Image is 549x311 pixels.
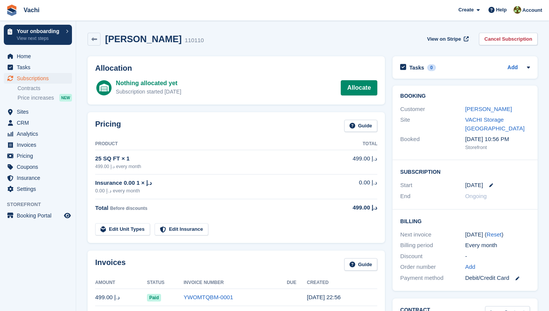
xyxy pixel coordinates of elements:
[400,252,465,261] div: Discount
[344,120,378,132] a: Guide
[4,73,72,84] a: menu
[465,230,530,239] div: [DATE] ( )
[400,105,465,114] div: Customer
[95,64,377,73] h2: Allocation
[17,210,62,221] span: Booking Portal
[514,6,521,14] img: Anete Gre
[400,116,465,133] div: Site
[424,33,470,45] a: View on Stripe
[95,163,327,170] div: 499.00 د.إ every month
[327,203,377,212] div: 499.00 د.إ
[522,6,542,14] span: Account
[17,129,62,139] span: Analytics
[465,274,530,282] div: Debit/Credit Card
[4,173,72,183] a: menu
[116,88,181,96] div: Subscription started [DATE]
[4,162,72,172] a: menu
[479,33,538,45] a: Cancel Subscription
[465,263,476,271] a: Add
[17,62,62,73] span: Tasks
[17,162,62,172] span: Coupons
[6,5,18,16] img: stora-icon-8386f47178a22dfd0bd8f6a31ec36ba5ce8667c1dd55bd0f319d3a0aa187defe.svg
[307,277,377,289] th: Created
[95,205,109,211] span: Total
[155,223,209,236] a: Edit Insurance
[116,79,181,88] div: Nothing allocated yet
[17,29,62,34] p: Your onboarding
[487,231,501,238] a: Reset
[21,4,43,16] a: Vachi
[496,6,507,14] span: Help
[7,201,76,208] span: Storefront
[17,151,62,161] span: Pricing
[17,106,62,117] span: Sites
[95,187,327,195] div: 0.00 د.إ every month
[95,179,327,187] div: Insurance 0.00 د.إ × 1
[400,93,530,99] h2: Booking
[59,94,72,102] div: NEW
[465,106,512,112] a: [PERSON_NAME]
[400,274,465,282] div: Payment method
[427,64,436,71] div: 0
[4,25,72,45] a: Your onboarding View next steps
[465,144,530,151] div: Storefront
[400,135,465,151] div: Booked
[147,277,184,289] th: Status
[465,252,530,261] div: -
[400,192,465,201] div: End
[17,184,62,194] span: Settings
[95,289,147,306] td: 499.00 د.إ
[4,62,72,73] a: menu
[327,138,377,150] th: Total
[344,258,378,271] a: Guide
[400,241,465,250] div: Billing period
[95,120,121,132] h2: Pricing
[4,151,72,161] a: menu
[17,73,62,84] span: Subscriptions
[4,184,72,194] a: menu
[185,36,204,45] div: 110110
[18,85,72,92] a: Contracts
[17,140,62,150] span: Invoices
[95,154,327,163] div: 25 SQ FT × 1
[17,35,62,42] p: View next steps
[400,263,465,271] div: Order number
[400,230,465,239] div: Next invoice
[400,168,530,175] h2: Subscription
[508,63,518,72] a: Add
[63,211,72,220] a: Preview store
[307,294,341,300] time: 2025-09-24 18:56:38 UTC
[400,217,530,225] h2: Billing
[95,258,126,271] h2: Invoices
[287,277,307,289] th: Due
[465,193,487,199] span: Ongoing
[4,51,72,62] a: menu
[18,94,72,102] a: Price increases NEW
[4,129,72,139] a: menu
[184,294,233,300] a: YWOMTQBM-0001
[147,294,161,301] span: Paid
[465,116,525,132] a: VACHI Storage [GEOGRAPHIC_DATA]
[184,277,287,289] th: Invoice Number
[409,64,424,71] h2: Tasks
[95,223,150,236] a: Edit Unit Types
[18,94,54,102] span: Price increases
[95,277,147,289] th: Amount
[4,117,72,128] a: menu
[17,51,62,62] span: Home
[17,117,62,128] span: CRM
[465,135,530,144] div: [DATE] 10:56 PM
[17,173,62,183] span: Insurance
[105,34,182,44] h2: [PERSON_NAME]
[95,138,327,150] th: Product
[4,106,72,117] a: menu
[400,181,465,190] div: Start
[465,241,530,250] div: Every month
[4,210,72,221] a: menu
[327,150,377,174] td: 499.00 د.إ
[110,206,147,211] span: Before discounts
[341,80,377,95] a: Allocate
[4,140,72,150] a: menu
[465,181,483,190] time: 2025-09-23 21:00:00 UTC
[427,35,461,43] span: View on Stripe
